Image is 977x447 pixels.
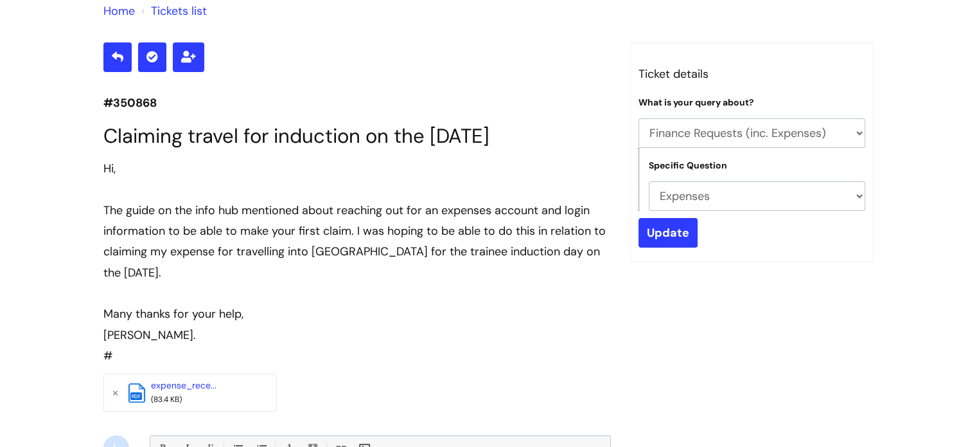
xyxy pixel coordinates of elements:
label: Specific Question [649,160,727,171]
a: Tickets list [151,3,207,19]
label: What is your query about? [638,97,754,108]
p: #350868 [103,93,611,113]
div: [PERSON_NAME]. [103,325,611,345]
h3: Ticket details [638,64,866,84]
li: Solution home [103,1,135,21]
input: Update [638,218,698,248]
h1: Claiming travel for induction on the [DATE] [103,124,611,148]
a: expense_rece... [151,379,216,391]
div: Many thanks for your help, [103,304,611,324]
a: Home [103,3,135,19]
div: # [103,158,611,367]
li: Tickets list [138,1,207,21]
div: The guide on the info hub mentioned about reaching out for an expenses account and login informat... [103,200,611,284]
div: (83.4 KB) [151,393,254,407]
span: pdf [130,392,143,400]
div: Hi, [103,158,611,179]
